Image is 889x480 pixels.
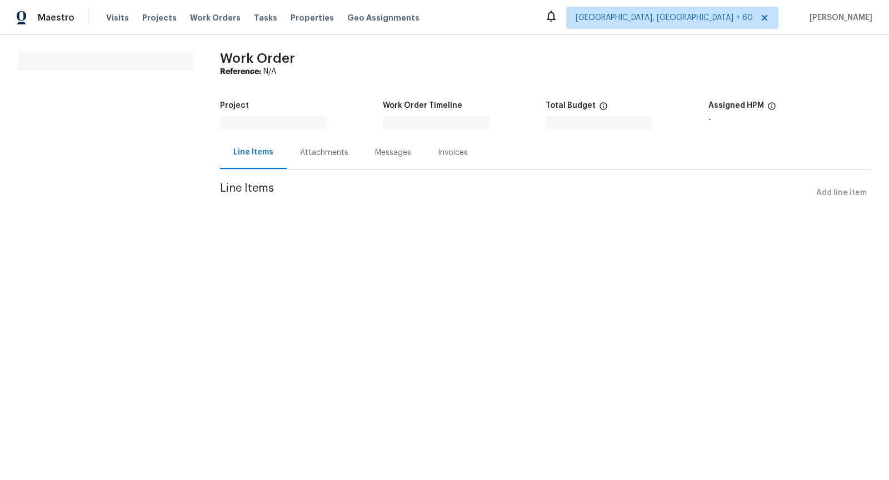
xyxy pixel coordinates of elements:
[220,102,249,109] h5: Project
[708,102,764,109] h5: Assigned HPM
[220,52,295,65] span: Work Order
[106,12,129,23] span: Visits
[576,12,753,23] span: [GEOGRAPHIC_DATA], [GEOGRAPHIC_DATA] + 60
[220,183,812,203] span: Line Items
[767,102,776,116] span: The hpm assigned to this work order.
[142,12,177,23] span: Projects
[220,66,871,77] div: N/A
[438,147,468,158] div: Invoices
[599,102,608,116] span: The total cost of line items that have been proposed by Opendoor. This sum includes line items th...
[254,14,277,22] span: Tasks
[38,12,74,23] span: Maestro
[383,102,462,109] h5: Work Order Timeline
[375,147,411,158] div: Messages
[220,68,261,76] b: Reference:
[805,12,872,23] span: [PERSON_NAME]
[546,102,596,109] h5: Total Budget
[347,12,419,23] span: Geo Assignments
[190,12,241,23] span: Work Orders
[233,147,273,158] div: Line Items
[708,116,871,124] div: -
[300,147,348,158] div: Attachments
[291,12,334,23] span: Properties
